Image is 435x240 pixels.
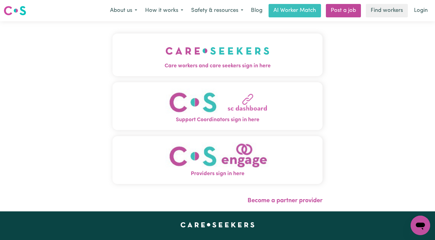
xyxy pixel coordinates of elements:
[112,116,323,124] span: Support Coordinators sign in here
[269,4,321,17] a: AI Worker Match
[180,222,255,227] a: Careseekers home page
[248,198,323,204] a: Become a partner provider
[411,216,430,235] iframe: Button to launch messaging window
[112,62,323,70] span: Care workers and care seekers sign in here
[4,4,26,18] a: Careseekers logo
[326,4,361,17] a: Post a job
[112,136,323,184] button: Providers sign in here
[106,4,141,17] button: About us
[187,4,247,17] button: Safety & resources
[366,4,408,17] a: Find workers
[112,82,323,130] button: Support Coordinators sign in here
[141,4,187,17] button: How it works
[410,4,431,17] a: Login
[247,4,266,17] a: Blog
[112,34,323,76] button: Care workers and care seekers sign in here
[4,5,26,16] img: Careseekers logo
[112,170,323,178] span: Providers sign in here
